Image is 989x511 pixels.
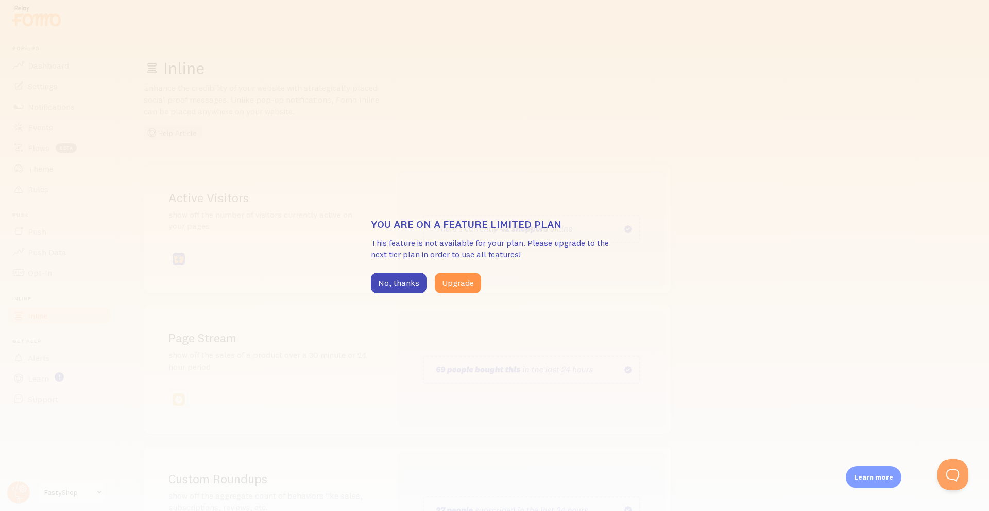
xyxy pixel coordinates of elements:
p: Learn more [854,472,893,482]
button: Upgrade [435,273,481,293]
iframe: Help Scout Beacon - Open [937,459,968,490]
button: No, thanks [371,273,427,293]
div: Learn more [846,466,901,488]
h3: You are on a feature limited plan [371,218,618,231]
p: This feature is not available for your plan. Please upgrade to the next tier plan in order to use... [371,237,618,261]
